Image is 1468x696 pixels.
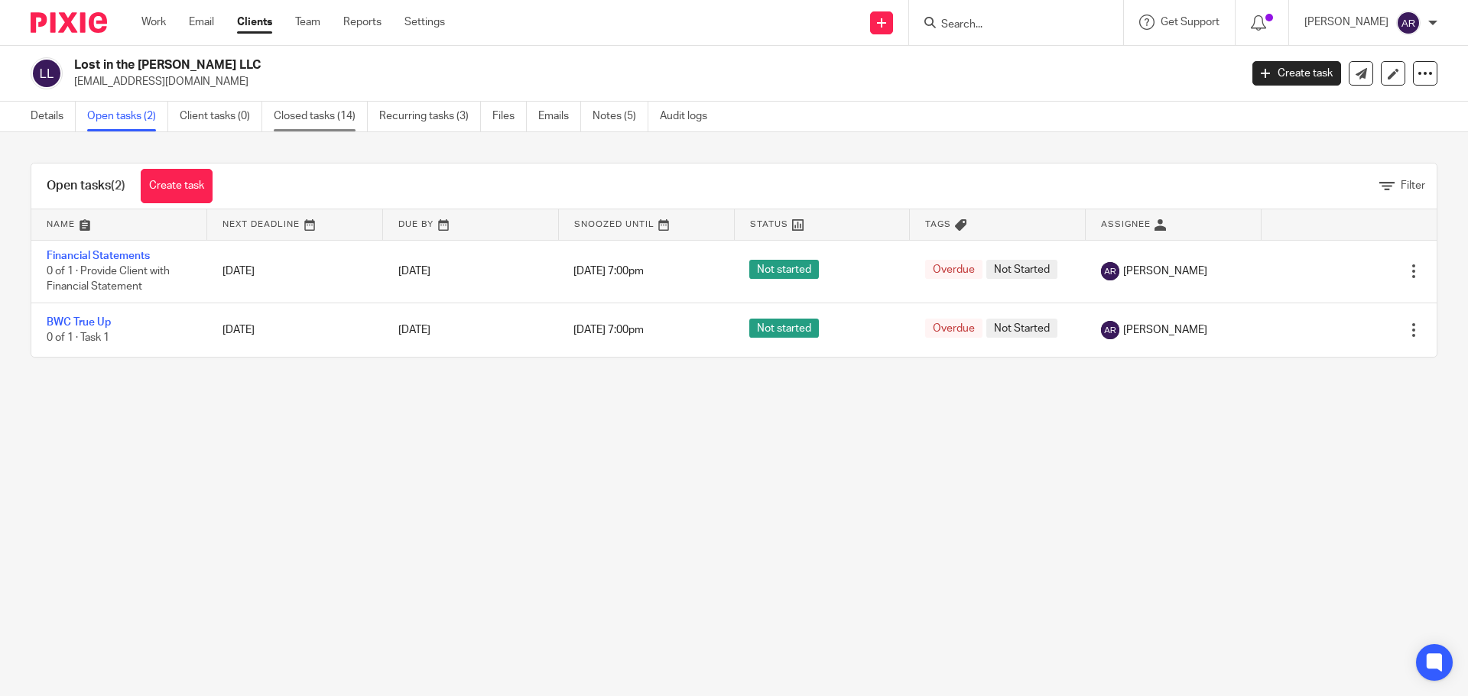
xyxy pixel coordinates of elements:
[47,178,125,194] h1: Open tasks
[31,57,63,89] img: svg%3E
[207,303,383,357] td: [DATE]
[398,266,430,277] span: [DATE]
[573,266,644,277] span: [DATE] 7:00pm
[1161,17,1220,28] span: Get Support
[343,15,382,30] a: Reports
[47,251,150,261] a: Financial Statements
[1396,11,1421,35] img: svg%3E
[1401,180,1425,191] span: Filter
[237,15,272,30] a: Clients
[1101,321,1119,339] img: svg%3E
[207,240,383,303] td: [DATE]
[925,220,951,228] span: Tags
[940,18,1077,32] input: Search
[492,102,527,131] a: Files
[87,102,168,131] a: Open tasks (2)
[1101,262,1119,280] img: svg%3E
[31,12,107,33] img: Pixie
[180,102,262,131] a: Client tasks (0)
[47,317,111,328] a: BWC True Up
[986,260,1057,279] span: Not Started
[749,260,819,279] span: Not started
[274,102,368,131] a: Closed tasks (14)
[749,319,819,338] span: Not started
[47,266,170,293] span: 0 of 1 · Provide Client with Financial Statement
[295,15,320,30] a: Team
[74,74,1229,89] p: [EMAIL_ADDRESS][DOMAIN_NAME]
[189,15,214,30] a: Email
[404,15,445,30] a: Settings
[538,102,581,131] a: Emails
[574,220,654,228] span: Snoozed Until
[47,332,109,343] span: 0 of 1 · Task 1
[925,260,982,279] span: Overdue
[141,15,166,30] a: Work
[398,325,430,335] span: [DATE]
[573,325,644,335] span: [DATE] 7:00pm
[986,319,1057,338] span: Not Started
[1123,264,1207,279] span: [PERSON_NAME]
[111,180,125,192] span: (2)
[1123,322,1207,338] span: [PERSON_NAME]
[593,102,648,131] a: Notes (5)
[750,220,788,228] span: Status
[1304,15,1388,30] p: [PERSON_NAME]
[31,102,76,131] a: Details
[74,57,999,73] h2: Lost in the [PERSON_NAME] LLC
[141,169,213,203] a: Create task
[379,102,481,131] a: Recurring tasks (3)
[1252,61,1341,86] a: Create task
[660,102,719,131] a: Audit logs
[925,319,982,338] span: Overdue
